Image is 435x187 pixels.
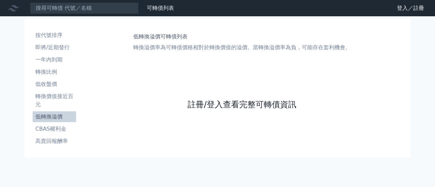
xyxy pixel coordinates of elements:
[33,80,76,88] li: 低收盤價
[33,67,76,77] a: 轉換比例
[188,99,296,110] a: 註冊/登入查看完整可轉債資訊
[33,79,76,90] a: 低收盤價
[33,42,76,53] a: 即將/近期發行
[33,43,76,52] li: 即將/近期發行
[33,92,76,109] li: 轉換價值接近百元
[33,54,76,65] a: 一年內到期
[33,68,76,76] li: 轉換比例
[133,43,351,52] p: 轉換溢價率為可轉債價格相對於轉換價值的溢價。當轉換溢價率為負，可能存在套利機會。
[33,137,76,145] li: 高賣回報酬率
[33,111,76,122] a: 低轉換溢價
[33,136,76,147] a: 高賣回報酬率
[33,56,76,64] li: 一年內到期
[33,30,76,41] a: 按代號排序
[33,113,76,121] li: 低轉換溢價
[33,125,76,133] li: CBAS權利金
[133,33,351,41] h1: 低轉換溢價可轉債列表
[30,2,139,14] input: 搜尋可轉債 代號／名稱
[391,3,430,14] a: 登入／註冊
[33,124,76,134] a: CBAS權利金
[33,91,76,110] a: 轉換價值接近百元
[33,31,76,39] li: 按代號排序
[147,5,174,11] a: 可轉債列表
